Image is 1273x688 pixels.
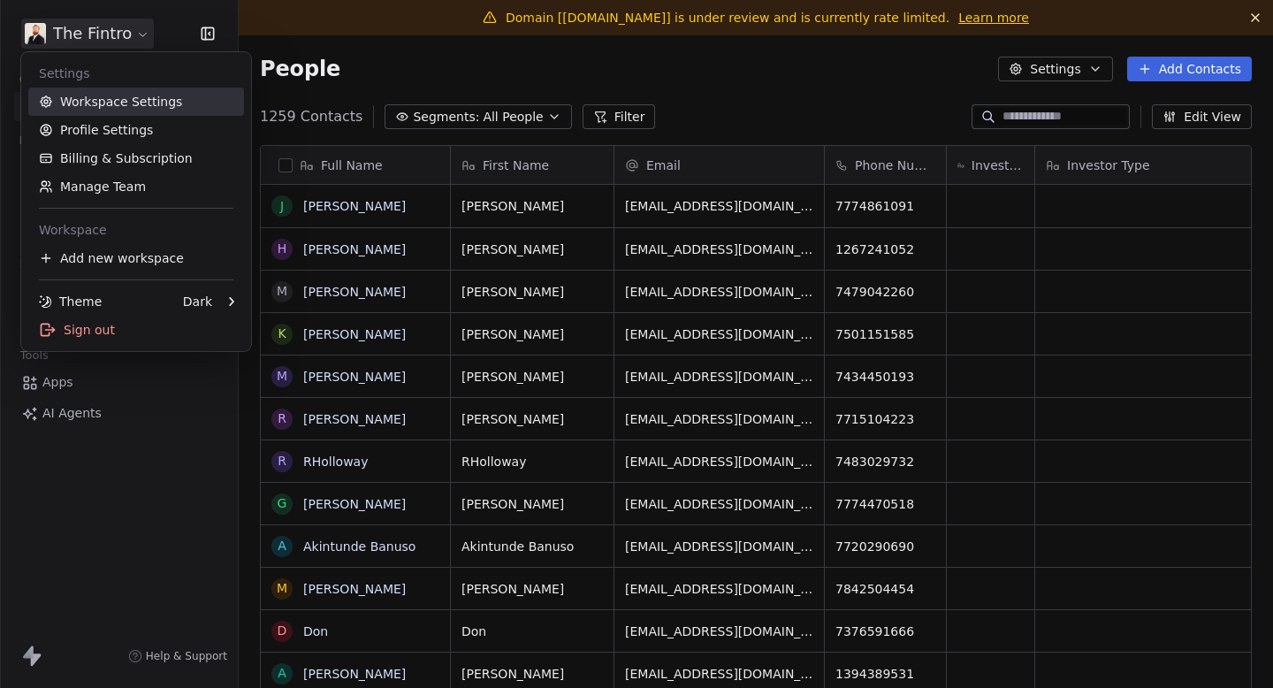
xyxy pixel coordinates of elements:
div: Theme [39,293,102,310]
a: Manage Team [28,172,244,201]
div: Dark [183,293,212,310]
div: Sign out [28,316,244,344]
div: Add new workspace [28,244,244,272]
div: Workspace [28,216,244,244]
a: Billing & Subscription [28,144,244,172]
a: Workspace Settings [28,88,244,116]
div: Settings [28,59,244,88]
a: Profile Settings [28,116,244,144]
